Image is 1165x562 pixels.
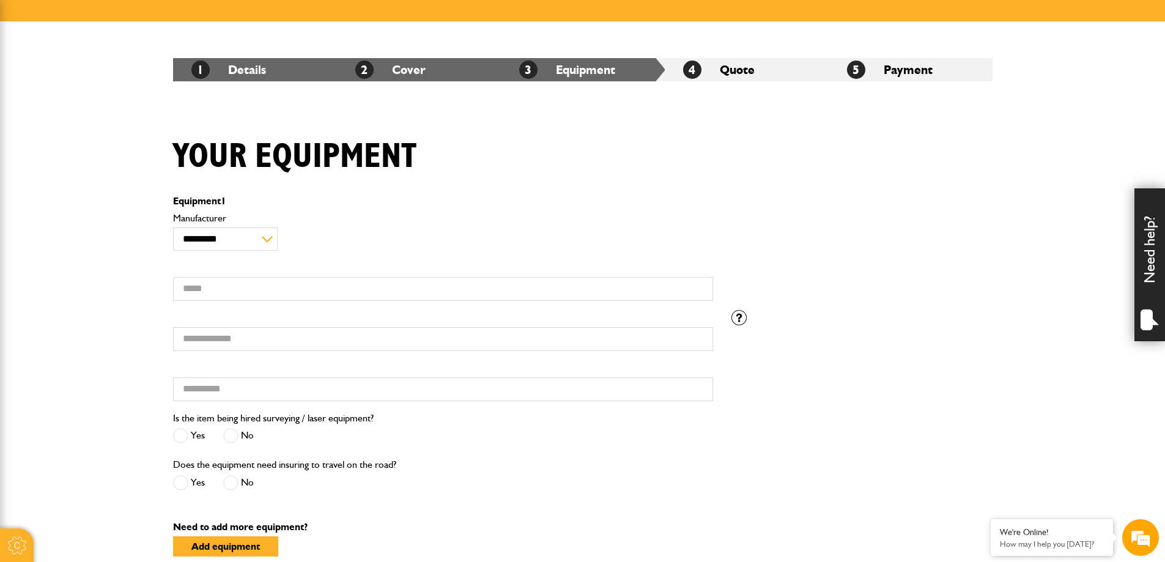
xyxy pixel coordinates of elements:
[1000,539,1104,549] p: How may I help you today?
[223,475,254,490] label: No
[223,428,254,443] label: No
[173,196,713,206] p: Equipment
[1134,188,1165,341] div: Need help?
[829,58,993,81] li: Payment
[173,475,205,490] label: Yes
[173,213,713,223] label: Manufacturer
[191,62,266,77] a: 1Details
[355,62,426,77] a: 2Cover
[173,428,205,443] label: Yes
[191,61,210,79] span: 1
[221,195,226,207] span: 1
[519,61,538,79] span: 3
[847,61,865,79] span: 5
[173,536,278,556] button: Add equipment
[683,61,701,79] span: 4
[665,58,829,81] li: Quote
[173,136,416,177] h1: Your equipment
[173,413,374,423] label: Is the item being hired surveying / laser equipment?
[173,522,993,532] p: Need to add more equipment?
[173,460,396,470] label: Does the equipment need insuring to travel on the road?
[501,58,665,81] li: Equipment
[1000,527,1104,538] div: We're Online!
[355,61,374,79] span: 2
